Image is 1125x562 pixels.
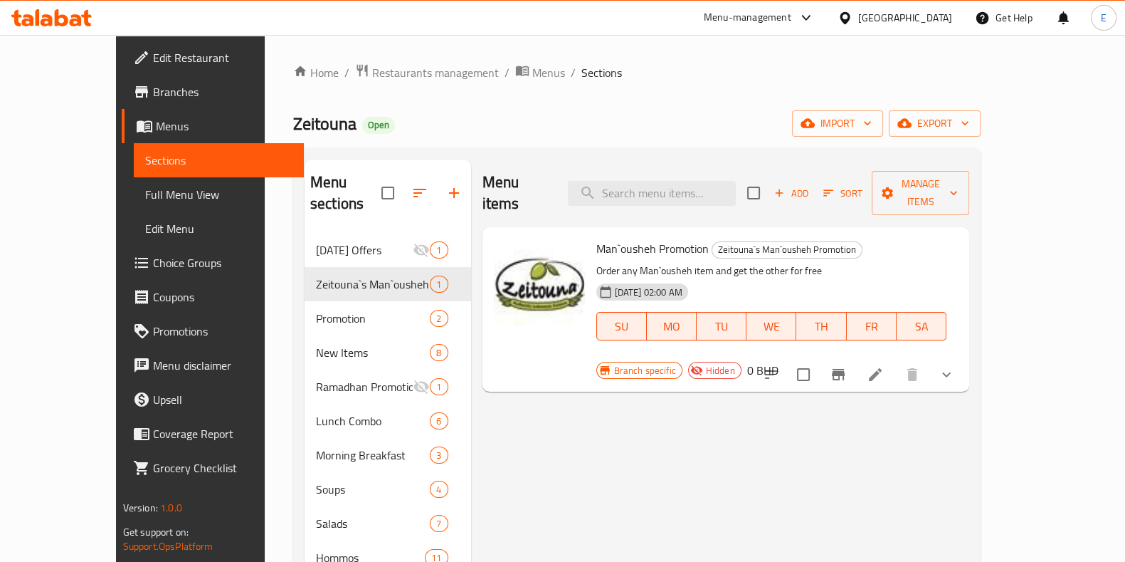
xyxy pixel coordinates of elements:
[431,517,447,531] span: 7
[823,185,862,202] span: Sort
[571,64,576,81] li: /
[160,499,182,517] span: 1.0.0
[747,360,778,380] h6: 0 BHD
[769,182,814,204] span: Add item
[316,447,430,464] span: Morning Breakfast
[596,262,947,280] p: Order any Man`ousheh item and get the other for free
[373,178,403,208] span: Select all sections
[316,515,430,532] span: Salads
[788,360,818,390] span: Select to update
[796,312,846,340] button: TH
[145,152,292,169] span: Sections
[897,312,946,340] button: SA
[814,182,872,204] span: Sort items
[344,64,349,81] li: /
[929,358,963,392] button: show more
[122,246,304,280] a: Choice Groups
[122,109,304,143] a: Menus
[305,472,471,506] div: Soups4
[653,316,691,337] span: MO
[581,64,622,81] span: Sections
[609,286,688,299] span: [DATE] 02:00 AM
[153,459,292,477] span: Grocery Checklist
[305,370,471,404] div: Ramadhan Promotion1
[430,447,448,464] div: items
[802,316,840,337] span: TH
[316,412,430,430] span: Lunch Combo
[431,244,447,257] span: 1
[647,312,697,340] button: MO
[596,312,647,340] button: SU
[316,481,430,498] span: Soups
[895,358,929,392] button: delete
[852,316,891,337] span: FR
[769,182,814,204] button: Add
[134,177,304,212] a: Full Menu View
[355,63,499,82] a: Restaurants management
[153,425,292,442] span: Coverage Report
[803,115,872,132] span: import
[122,41,304,75] a: Edit Restaurant
[938,366,955,383] svg: Show Choices
[697,312,746,340] button: TU
[752,316,791,337] span: WE
[430,344,448,361] div: items
[123,523,189,541] span: Get support on:
[792,110,883,137] button: import
[316,276,430,293] span: Zeitouna`s Man`ousheh Promotion
[702,316,741,337] span: TU
[430,241,448,259] div: items
[431,312,447,326] span: 2
[431,449,447,462] span: 3
[122,348,304,383] a: Menu disclaimer
[858,10,952,26] div: [GEOGRAPHIC_DATA]
[293,64,339,81] a: Home
[430,481,448,498] div: items
[316,344,430,361] span: New Items
[532,64,565,81] span: Menus
[431,380,447,394] span: 1
[305,506,471,541] div: Salads7
[305,233,471,267] div: [DATE] Offers1
[122,417,304,451] a: Coverage Report
[316,310,430,327] span: Promotion
[305,267,471,301] div: Zeitouna`s Man`ousheh Promotion1
[316,241,413,259] div: Ramadan Offers
[431,278,447,291] span: 1
[712,241,862,259] div: Zeitouna`s Man`ousheh Promotion
[431,415,447,428] span: 6
[153,391,292,408] span: Upsell
[889,110,981,137] button: export
[316,378,413,395] span: Ramadhan Promotion
[431,346,447,360] span: 8
[145,220,292,237] span: Edit Menu
[596,238,709,259] span: Man`ousheh Promotion
[413,241,430,259] svg: Inactive section
[430,310,448,327] div: items
[372,64,499,81] span: Restaurants management
[123,499,158,517] span: Version:
[310,172,381,214] h2: Menu sections
[700,364,741,378] span: Hidden
[134,143,304,177] a: Sections
[872,171,969,215] button: Manage items
[122,75,304,109] a: Branches
[156,118,292,135] span: Menus
[153,49,292,66] span: Edit Restaurant
[902,316,941,337] span: SA
[153,357,292,374] span: Menu disclaimer
[754,358,788,392] button: sort-choices
[316,241,413,259] span: [DATE] Offers
[437,176,471,210] button: Add section
[430,515,448,532] div: items
[482,172,551,214] h2: Menu items
[883,175,958,211] span: Manage items
[293,63,981,82] nav: breadcrumb
[867,366,884,383] a: Edit menu item
[515,63,565,82] a: Menus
